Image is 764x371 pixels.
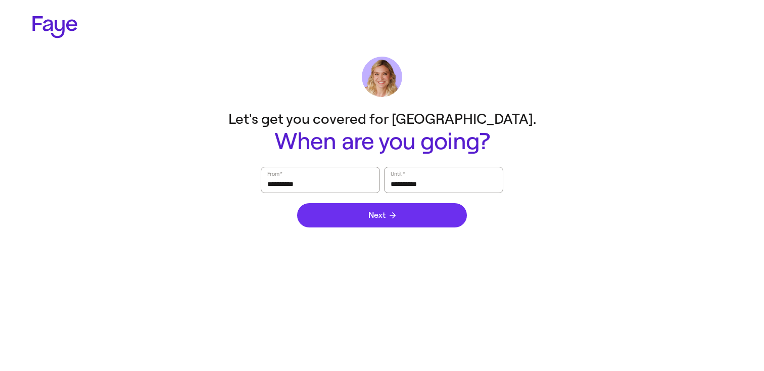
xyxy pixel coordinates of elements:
p: Let's get you covered for [GEOGRAPHIC_DATA]. [180,109,584,129]
label: Until [390,169,406,179]
label: From [266,169,283,179]
h1: When are you going? [180,129,584,155]
button: Next [297,203,467,227]
span: Next [368,211,396,219]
